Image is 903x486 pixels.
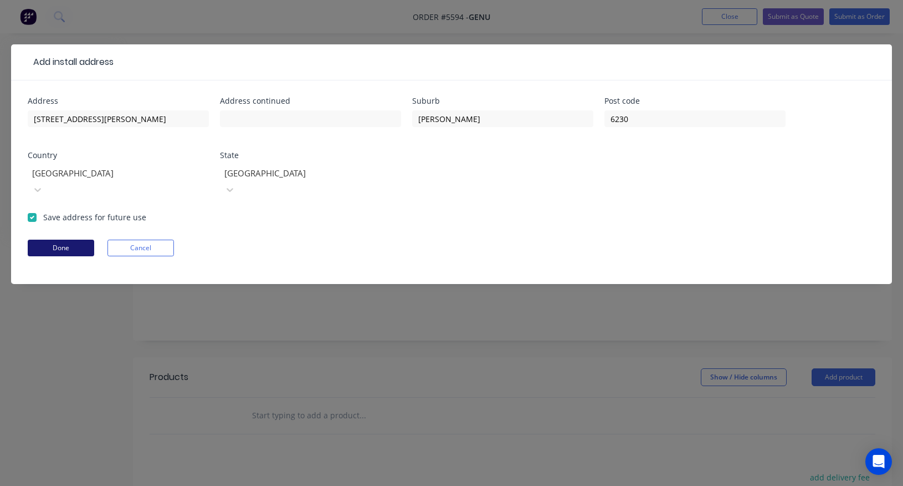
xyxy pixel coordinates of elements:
[107,240,174,256] button: Cancel
[220,151,401,159] div: State
[43,211,146,223] label: Save address for future use
[28,97,209,105] div: Address
[412,97,593,105] div: Suburb
[865,448,892,475] div: Open Intercom Messenger
[28,240,94,256] button: Done
[604,97,786,105] div: Post code
[220,97,401,105] div: Address continued
[28,151,209,159] div: Country
[28,55,114,69] div: Add install address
